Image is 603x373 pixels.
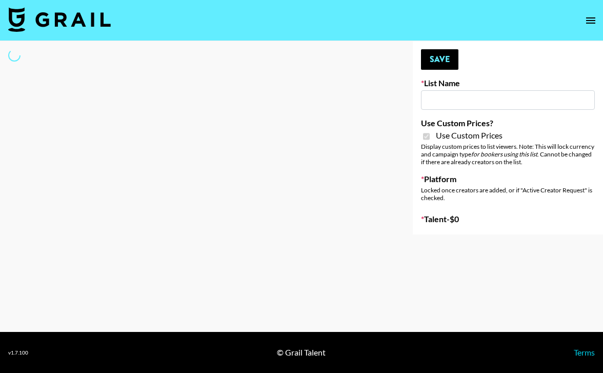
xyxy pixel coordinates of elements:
label: List Name [421,78,595,88]
img: Grail Talent [8,7,111,32]
div: Display custom prices to list viewers. Note: This will lock currency and campaign type . Cannot b... [421,143,595,166]
label: Talent - $ 0 [421,214,595,224]
button: open drawer [580,10,601,31]
em: for bookers using this list [471,150,537,158]
div: Locked once creators are added, or if "Active Creator Request" is checked. [421,186,595,202]
div: v 1.7.100 [8,349,28,356]
div: © Grail Talent [277,347,326,358]
button: Save [421,49,458,70]
label: Platform [421,174,595,184]
span: Use Custom Prices [436,130,502,141]
a: Terms [574,347,595,357]
label: Use Custom Prices? [421,118,595,128]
